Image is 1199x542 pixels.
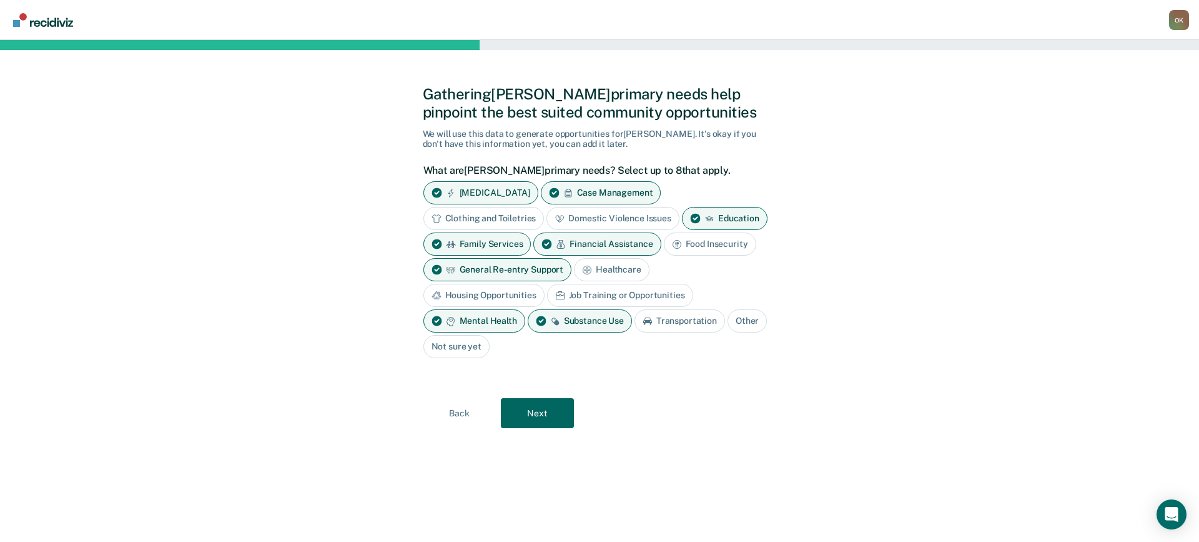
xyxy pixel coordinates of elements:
div: [MEDICAL_DATA] [423,181,538,204]
div: Other [728,309,767,333]
div: Financial Assistance [533,233,661,256]
img: Recidiviz [13,13,73,27]
div: General Re-entry Support [423,258,572,281]
div: Substance Use [528,309,632,333]
div: Family Services [423,233,531,256]
div: Healthcare [574,258,649,281]
div: We will use this data to generate opportunities for [PERSON_NAME] . It's okay if you don't have t... [423,129,777,150]
div: Clothing and Toiletries [423,207,545,230]
label: What are [PERSON_NAME] primary needs? Select up to 8 that apply. [423,164,770,176]
button: Next [501,398,574,428]
div: Job Training or Opportunities [547,284,693,307]
div: Not sure yet [423,335,490,358]
div: Case Management [541,181,661,204]
div: Food Insecurity [664,233,756,256]
div: Education [682,207,767,230]
div: Domestic Violence Issues [546,207,679,230]
div: Open Intercom Messenger [1157,499,1187,529]
div: Mental Health [423,309,525,333]
div: Housing Opportunities [423,284,545,307]
div: Transportation [634,309,725,333]
div: O K [1169,10,1189,30]
button: Back [423,398,496,428]
div: Gathering [PERSON_NAME] primary needs help pinpoint the best suited community opportunities [423,85,777,121]
button: Profile dropdown button [1169,10,1189,30]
